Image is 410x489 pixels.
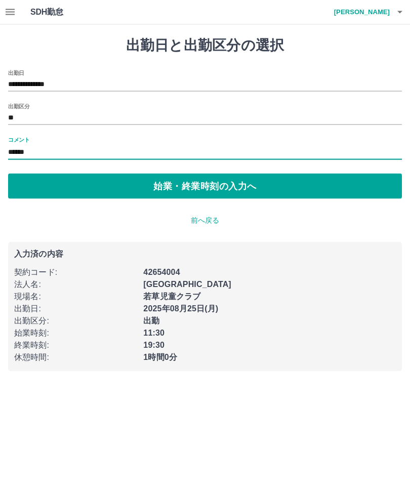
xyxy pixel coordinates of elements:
p: 法人名 : [14,278,137,291]
b: 出勤 [143,316,159,325]
b: 若草児童クラブ [143,292,200,301]
b: 1時間0分 [143,353,177,361]
p: 始業時刻 : [14,327,137,339]
p: 契約コード : [14,266,137,278]
label: 出勤区分 [8,103,29,110]
b: [GEOGRAPHIC_DATA] [143,280,231,289]
b: 19:30 [143,341,165,349]
p: 入力済の内容 [14,250,396,258]
p: 出勤区分 : [14,315,137,327]
p: 出勤日 : [14,303,137,315]
p: 前へ戻る [8,215,402,226]
b: 2025年08月25日(月) [143,304,218,313]
p: 現場名 : [14,291,137,303]
b: 11:30 [143,329,165,337]
h1: 出勤日と出勤区分の選択 [8,37,402,54]
p: 終業時刻 : [14,339,137,351]
button: 始業・終業時刻の入力へ [8,174,402,199]
p: 休憩時間 : [14,351,137,363]
label: 出勤日 [8,69,24,77]
label: コメント [8,136,29,144]
b: 42654004 [143,268,180,276]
